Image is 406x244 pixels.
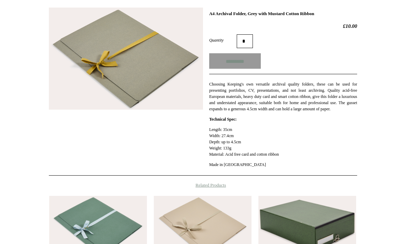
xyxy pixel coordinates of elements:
[209,162,357,168] p: Made in [GEOGRAPHIC_DATA]
[209,117,237,122] strong: Technical Spec:
[209,81,357,112] p: Choosing Keeping's own versatile archival quality folders, these can be used for presenting portf...
[49,8,203,110] img: A4 Archival Folder, Grey with Mustard Cotton Ribbon
[209,126,357,157] p: Length: 35cm Width: 27.4cm Depth: up to 4.5cm Weight: 133g Material: Acid free card and cotton ri...
[209,37,237,43] label: Quantity
[31,182,375,188] h4: Related Products
[209,11,357,16] h1: A4 Archival Folder, Grey with Mustard Cotton Ribbon
[209,23,357,29] h2: £10.00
